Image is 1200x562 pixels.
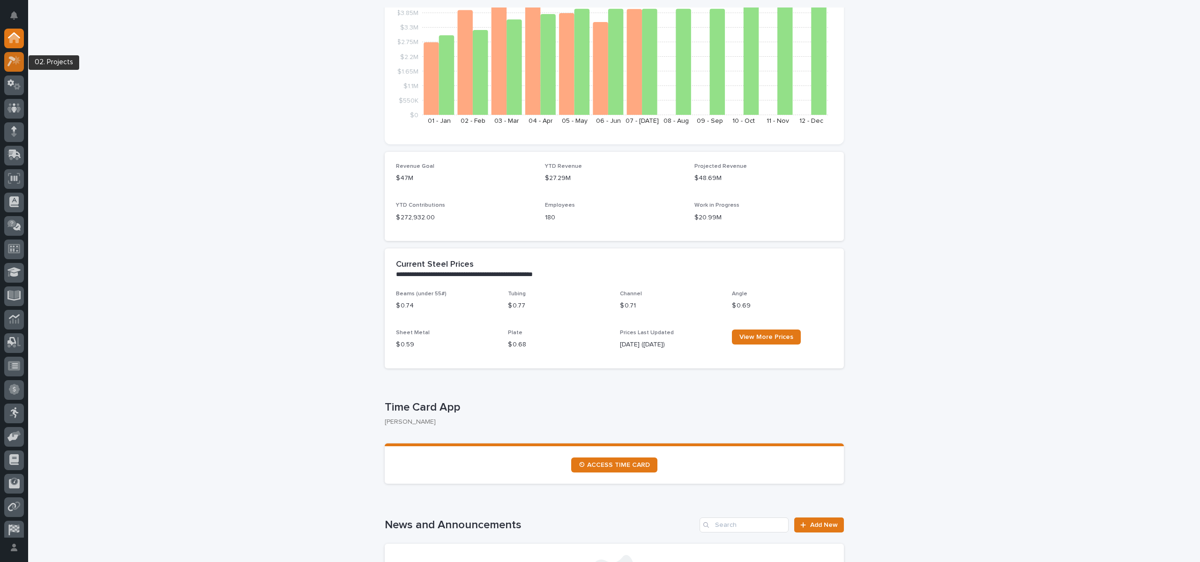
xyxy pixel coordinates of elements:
[528,118,552,124] text: 04 - Apr
[545,173,683,183] p: $27.29M
[396,173,534,183] p: $47M
[626,118,659,124] text: 07 - [DATE]
[799,118,823,124] text: 12 - Dec
[461,118,485,124] text: 02 - Feb
[766,118,789,124] text: 11 - Nov
[694,202,739,208] span: Work in Progress
[396,291,447,297] span: Beams (under 55#)
[700,517,789,532] input: Search
[620,330,674,336] span: Prices Last Updated
[794,517,843,532] a: Add New
[620,340,721,350] p: [DATE] ([DATE])
[396,10,418,16] tspan: $3.85M
[396,260,474,270] h2: Current Steel Prices
[579,462,650,468] span: ⏲ ACCESS TIME CARD
[403,82,418,89] tspan: $1.1M
[545,202,575,208] span: Employees
[396,301,497,311] p: $ 0.74
[732,118,755,124] text: 10 - Oct
[400,24,418,31] tspan: $3.3M
[385,518,696,532] h1: News and Announcements
[732,291,747,297] span: Angle
[385,401,840,414] p: Time Card App
[694,164,747,169] span: Projected Revenue
[620,301,721,311] p: $ 0.71
[545,164,582,169] span: YTD Revenue
[385,418,836,426] p: [PERSON_NAME]
[396,164,434,169] span: Revenue Goal
[694,213,833,223] p: $20.99M
[571,457,657,472] a: ⏲ ACCESS TIME CARD
[545,213,683,223] p: 180
[508,291,526,297] span: Tubing
[397,68,418,75] tspan: $1.65M
[739,334,793,340] span: View More Prices
[620,291,642,297] span: Channel
[732,301,833,311] p: $ 0.69
[810,522,838,528] span: Add New
[508,340,609,350] p: $ 0.68
[732,330,801,345] a: View More Prices
[396,340,497,350] p: $ 0.59
[596,118,620,124] text: 06 - Jun
[399,97,418,104] tspan: $550K
[396,330,430,336] span: Sheet Metal
[397,39,418,45] tspan: $2.75M
[508,330,522,336] span: Plate
[697,118,723,124] text: 09 - Sep
[400,53,418,60] tspan: $2.2M
[396,202,445,208] span: YTD Contributions
[663,118,688,124] text: 08 - Aug
[427,118,450,124] text: 01 - Jan
[4,6,24,25] button: Notifications
[508,301,609,311] p: $ 0.77
[694,173,833,183] p: $48.69M
[12,11,24,26] div: Notifications
[561,118,587,124] text: 05 - May
[410,112,418,119] tspan: $0
[494,118,519,124] text: 03 - Mar
[396,213,534,223] p: $ 272,932.00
